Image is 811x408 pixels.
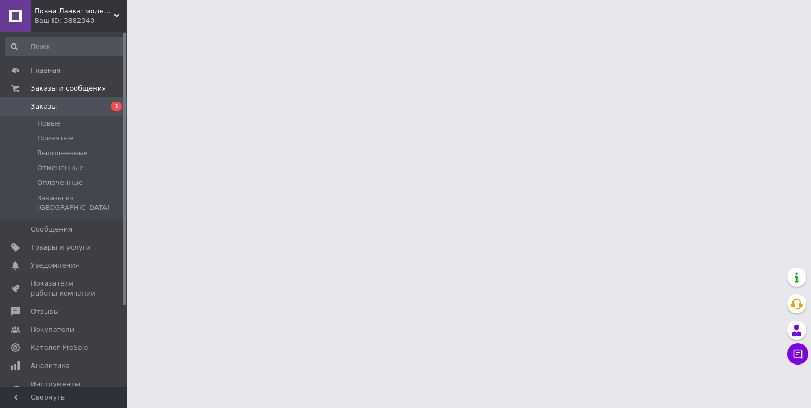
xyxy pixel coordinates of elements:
span: Показатели работы компании [31,279,98,298]
span: Заказы из [GEOGRAPHIC_DATA] [37,193,124,212]
span: Повна Лавка: модно и комфортно по доступной цене [34,6,114,16]
span: Главная [31,66,60,75]
span: Уведомления [31,261,79,270]
span: Отмененные [37,163,83,173]
span: Аналитика [31,361,70,370]
span: Заказы и сообщения [31,84,106,93]
span: Новые [37,119,60,128]
span: Отзывы [31,307,59,316]
button: Чат с покупателем [787,343,808,365]
span: Сообщения [31,225,72,234]
span: 1 [111,102,122,111]
span: Покупатели [31,325,74,334]
span: Принятые [37,134,74,143]
span: Товары и услуги [31,243,91,252]
span: Инструменты вебмастера и SEO [31,379,98,398]
span: Каталог ProSale [31,343,88,352]
input: Поиск [5,37,125,56]
span: Выполненные [37,148,88,158]
span: Заказы [31,102,57,111]
div: Ваш ID: 3882340 [34,16,127,25]
span: Оплаченные [37,178,83,188]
